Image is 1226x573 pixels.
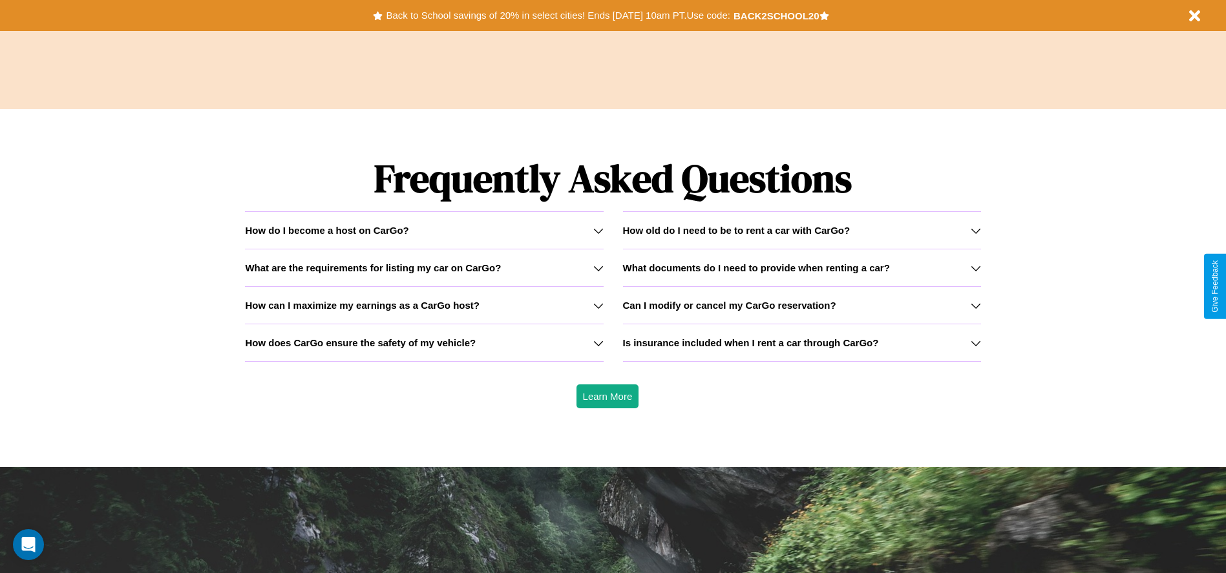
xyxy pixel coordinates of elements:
[623,262,890,273] h3: What documents do I need to provide when renting a car?
[623,225,851,236] h3: How old do I need to be to rent a car with CarGo?
[245,300,480,311] h3: How can I maximize my earnings as a CarGo host?
[383,6,733,25] button: Back to School savings of 20% in select cities! Ends [DATE] 10am PT.Use code:
[245,225,408,236] h3: How do I become a host on CarGo?
[623,337,879,348] h3: Is insurance included when I rent a car through CarGo?
[734,10,819,21] b: BACK2SCHOOL20
[1210,260,1220,313] div: Give Feedback
[245,262,501,273] h3: What are the requirements for listing my car on CarGo?
[623,300,836,311] h3: Can I modify or cancel my CarGo reservation?
[13,529,44,560] div: Open Intercom Messenger
[245,145,980,211] h1: Frequently Asked Questions
[245,337,476,348] h3: How does CarGo ensure the safety of my vehicle?
[576,384,639,408] button: Learn More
